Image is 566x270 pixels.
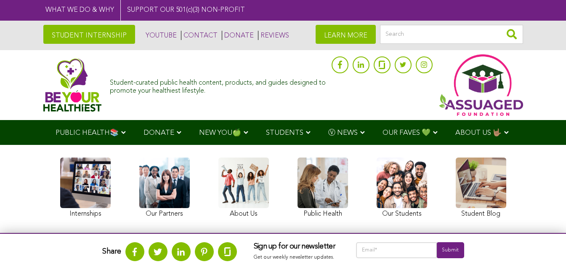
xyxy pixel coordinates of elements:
[258,31,289,40] a: REVIEWS
[439,54,523,116] img: Assuaged App
[383,129,430,136] span: OUR FAVES 💚
[143,31,177,40] a: YOUTUBE
[254,253,339,262] p: Get our weekly newsletter updates.
[254,242,339,251] h3: Sign up for our newsletter
[43,25,135,44] a: STUDENT INTERNSHIP
[199,129,241,136] span: NEW YOU🍏
[328,129,358,136] span: Ⓥ NEWS
[56,129,119,136] span: PUBLIC HEALTH📚
[266,129,303,136] span: STUDENTS
[43,120,523,145] div: Navigation Menu
[455,129,502,136] span: ABOUT US 🤟🏽
[356,242,437,258] input: Email*
[224,247,231,256] img: glassdoor.svg
[181,31,218,40] a: CONTACT
[316,25,376,44] a: LEARN MORE
[102,248,121,255] strong: Share
[222,31,254,40] a: DONATE
[143,129,174,136] span: DONATE
[110,75,327,95] div: Student-curated public health content, products, and guides designed to promote your healthiest l...
[524,230,566,270] iframe: Chat Widget
[437,242,464,258] input: Submit
[43,58,102,112] img: Assuaged
[380,25,523,44] input: Search
[379,61,385,69] img: glassdoor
